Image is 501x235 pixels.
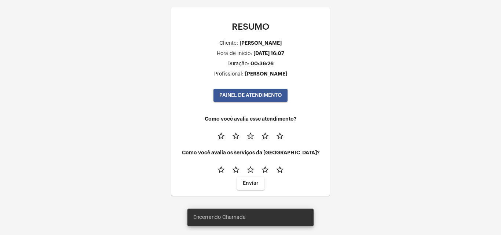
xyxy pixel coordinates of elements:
div: Hora de inicio: [217,51,252,56]
div: 00:36:26 [251,61,274,66]
mat-icon: star_border [261,132,270,140]
mat-icon: star_border [261,165,270,174]
mat-icon: star_border [231,132,240,140]
button: Enviar [237,177,264,190]
div: Profissional: [214,71,244,77]
span: Encerrando Chamada [193,214,246,221]
p: RESUMO [177,22,324,32]
div: [PERSON_NAME] [239,40,282,46]
div: [PERSON_NAME] [245,71,287,77]
button: PAINEL DE ATENDIMENTO [213,89,288,102]
span: PAINEL DE ATENDIMENTO [219,93,282,98]
mat-icon: star_border [246,165,255,174]
mat-icon: star_border [217,132,226,140]
div: Duração: [227,61,249,67]
div: Cliente: [219,41,238,46]
span: Enviar [243,181,259,186]
h4: Como você avalia os serviços da [GEOGRAPHIC_DATA]? [177,150,324,155]
mat-icon: star_border [217,165,226,174]
mat-icon: star_border [275,165,284,174]
div: [DATE] 16:07 [253,51,284,56]
mat-icon: star_border [231,165,240,174]
h4: Como você avalia esse atendimento? [177,116,324,122]
mat-icon: star_border [246,132,255,140]
mat-icon: star_border [275,132,284,140]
